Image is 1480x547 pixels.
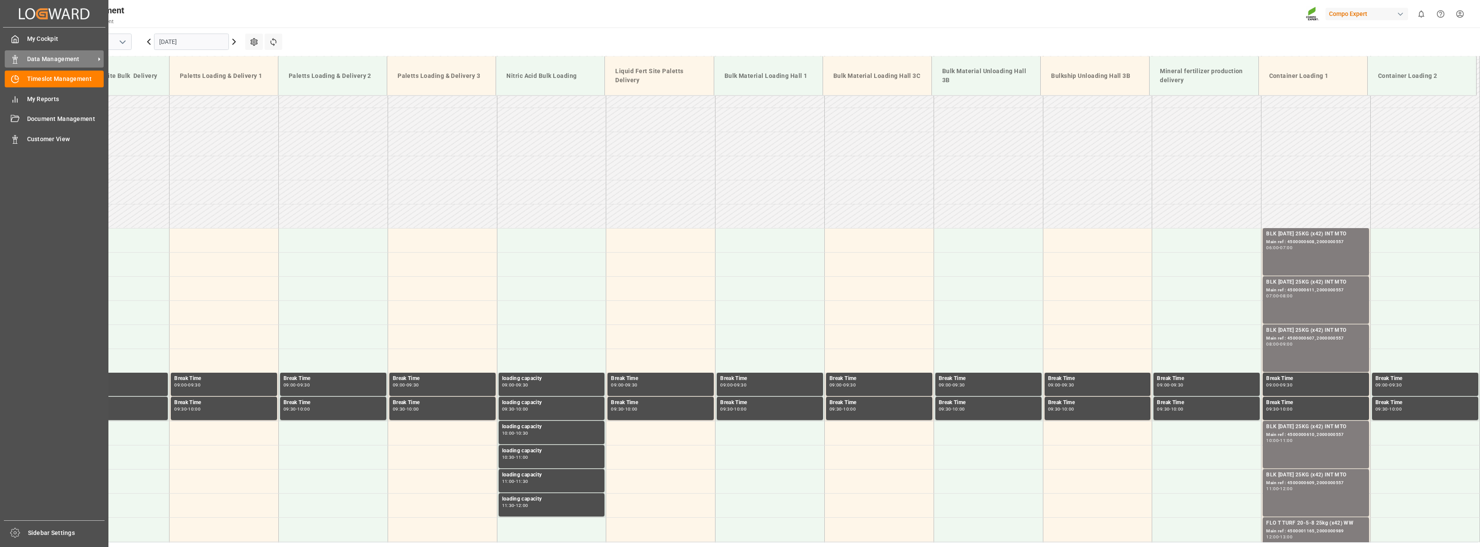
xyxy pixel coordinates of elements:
[1266,423,1366,431] div: BLK [DATE] 25KG (x42) INT MTO
[1266,278,1366,287] div: BLK [DATE] 25KG (x42) INT MTO
[1326,8,1408,20] div: Compo Expert
[514,383,515,387] div: -
[514,455,515,459] div: -
[1156,63,1251,88] div: Mineral fertilizer production delivery
[939,383,951,387] div: 09:00
[1388,383,1389,387] div: -
[174,407,187,411] div: 09:30
[514,407,515,411] div: -
[65,374,164,383] div: Break Time
[284,383,296,387] div: 09:00
[1171,407,1184,411] div: 10:00
[720,374,820,383] div: Break Time
[1279,439,1280,442] div: -
[939,374,1038,383] div: Break Time
[829,399,929,407] div: Break Time
[1048,68,1142,84] div: Bulkship Unloading Hall 3B
[1266,487,1279,491] div: 11:00
[1062,407,1074,411] div: 10:00
[939,399,1038,407] div: Break Time
[1279,487,1280,491] div: -
[1266,287,1366,294] div: Main ref : 4500000611, 2000000557
[1280,383,1292,387] div: 09:30
[502,383,515,387] div: 09:00
[502,374,601,383] div: loading capacity
[733,407,734,411] div: -
[1266,479,1366,487] div: Main ref : 4500000609, 2000000557
[829,407,842,411] div: 09:30
[1266,294,1279,298] div: 07:00
[502,399,601,407] div: loading capacity
[174,383,187,387] div: 09:00
[1280,439,1292,442] div: 11:00
[1266,326,1366,335] div: BLK [DATE] 25KG (x42) INT MTO
[284,374,383,383] div: Break Time
[297,407,310,411] div: 10:00
[1157,407,1169,411] div: 09:30
[1375,374,1475,383] div: Break Time
[623,383,625,387] div: -
[514,504,515,507] div: -
[284,399,383,407] div: Break Time
[612,63,706,88] div: Liquid Fert Site Paletts Delivery
[1266,535,1279,539] div: 12:00
[28,528,105,538] span: Sidebar Settings
[1280,535,1292,539] div: 13:00
[393,399,492,407] div: Break Time
[1375,68,1469,84] div: Container Loading 2
[1280,407,1292,411] div: 10:00
[1266,238,1366,246] div: Main ref : 4500000608, 2000000557
[623,407,625,411] div: -
[1280,342,1292,346] div: 09:00
[611,383,623,387] div: 09:00
[502,423,601,431] div: loading capacity
[1266,431,1366,439] div: Main ref : 4500000610, 2000000557
[734,407,746,411] div: 10:00
[734,383,746,387] div: 09:30
[1389,407,1402,411] div: 10:00
[830,68,925,84] div: Bulk Material Loading Hall 3C
[187,383,188,387] div: -
[407,407,419,411] div: 10:00
[1266,374,1366,383] div: Break Time
[829,374,929,383] div: Break Time
[154,34,229,50] input: DD.MM.YYYY
[502,504,515,507] div: 11:30
[1389,383,1402,387] div: 09:30
[65,399,164,407] div: Break Time
[842,383,843,387] div: -
[188,407,200,411] div: 10:00
[502,407,515,411] div: 09:30
[516,407,528,411] div: 10:00
[393,374,492,383] div: Break Time
[1279,535,1280,539] div: -
[405,383,407,387] div: -
[1280,246,1292,250] div: 07:00
[1388,407,1389,411] div: -
[116,35,129,49] button: open menu
[174,399,274,407] div: Break Time
[1266,399,1366,407] div: Break Time
[514,479,515,483] div: -
[1062,383,1074,387] div: 09:30
[1266,439,1279,442] div: 10:00
[1266,528,1366,535] div: Main ref : 4500001165, 2000000989
[1279,294,1280,298] div: -
[953,383,965,387] div: 09:30
[393,407,405,411] div: 09:30
[514,431,515,435] div: -
[1266,68,1360,84] div: Container Loading 1
[1279,342,1280,346] div: -
[516,431,528,435] div: 10:30
[5,111,104,127] a: Document Management
[502,495,601,504] div: loading capacity
[67,68,162,84] div: Liquid Fert Site Bulk Delivery
[1326,6,1412,22] button: Compo Expert
[843,407,856,411] div: 10:00
[5,71,104,87] a: Timeslot Management
[27,114,104,124] span: Document Management
[1157,374,1256,383] div: Break Time
[5,130,104,147] a: Customer View
[1266,407,1279,411] div: 09:30
[1266,342,1279,346] div: 08:00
